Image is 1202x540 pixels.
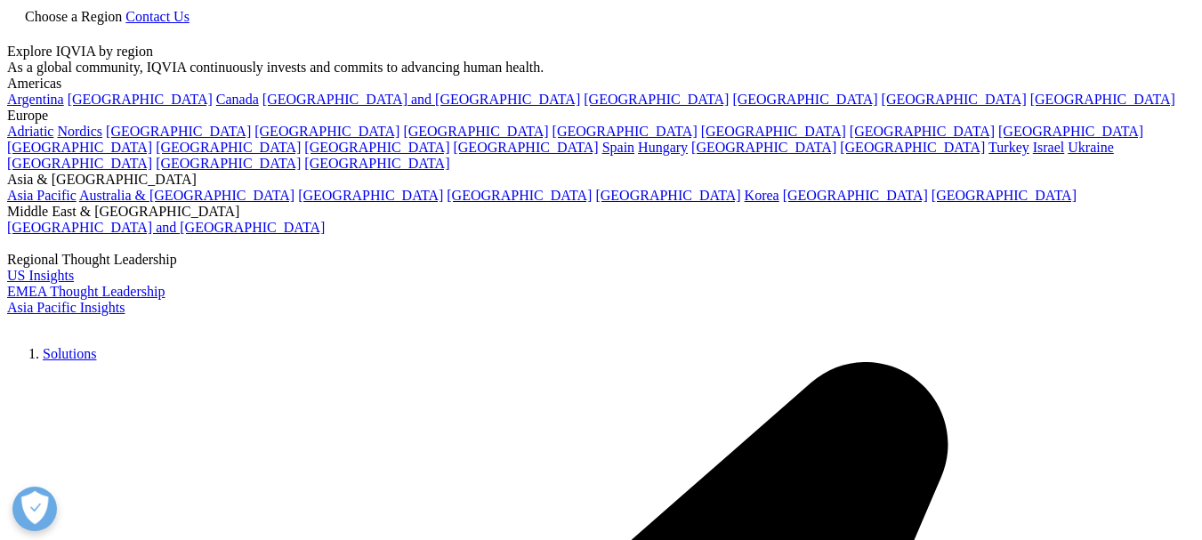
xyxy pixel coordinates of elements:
[595,188,740,203] a: [GEOGRAPHIC_DATA]
[732,92,877,107] a: [GEOGRAPHIC_DATA]
[453,140,598,155] a: [GEOGRAPHIC_DATA]
[7,44,1195,60] div: Explore IQVIA by region
[304,156,449,171] a: [GEOGRAPHIC_DATA]
[7,156,152,171] a: [GEOGRAPHIC_DATA]
[254,124,399,139] a: [GEOGRAPHIC_DATA]
[1033,140,1065,155] a: Israel
[7,220,325,235] a: [GEOGRAPHIC_DATA] and [GEOGRAPHIC_DATA]
[216,92,259,107] a: Canada
[7,300,125,315] a: Asia Pacific Insights
[850,124,995,139] a: [GEOGRAPHIC_DATA]
[7,204,1195,220] div: Middle East & [GEOGRAPHIC_DATA]
[304,140,449,155] a: [GEOGRAPHIC_DATA]
[7,268,74,283] a: US Insights
[7,108,1195,124] div: Europe
[298,188,443,203] a: [GEOGRAPHIC_DATA]
[68,92,213,107] a: [GEOGRAPHIC_DATA]
[932,188,1077,203] a: [GEOGRAPHIC_DATA]
[125,9,190,24] a: Contact Us
[745,188,779,203] a: Korea
[7,172,1195,188] div: Asia & [GEOGRAPHIC_DATA]
[783,188,928,203] a: [GEOGRAPHIC_DATA]
[262,92,580,107] a: [GEOGRAPHIC_DATA] and [GEOGRAPHIC_DATA]
[7,252,1195,268] div: Regional Thought Leadership
[584,92,729,107] a: [GEOGRAPHIC_DATA]
[7,76,1195,92] div: Americas
[998,124,1143,139] a: [GEOGRAPHIC_DATA]
[1030,92,1175,107] a: [GEOGRAPHIC_DATA]
[882,92,1027,107] a: [GEOGRAPHIC_DATA]
[156,140,301,155] a: [GEOGRAPHIC_DATA]
[1068,140,1114,155] a: Ukraine
[7,188,77,203] a: Asia Pacific
[553,124,698,139] a: [GEOGRAPHIC_DATA]
[43,346,96,361] a: Solutions
[57,124,102,139] a: Nordics
[447,188,592,203] a: [GEOGRAPHIC_DATA]
[7,284,165,299] a: EMEA Thought Leadership
[602,140,634,155] a: Spain
[691,140,836,155] a: [GEOGRAPHIC_DATA]
[403,124,548,139] a: [GEOGRAPHIC_DATA]
[156,156,301,171] a: [GEOGRAPHIC_DATA]
[12,487,57,531] button: Open Preferences
[988,140,1029,155] a: Turkey
[7,60,1195,76] div: As a global community, IQVIA continuously invests and commits to advancing human health.
[25,9,122,24] span: Choose a Region
[701,124,846,139] a: [GEOGRAPHIC_DATA]
[7,140,152,155] a: [GEOGRAPHIC_DATA]
[7,92,64,107] a: Argentina
[106,124,251,139] a: [GEOGRAPHIC_DATA]
[79,188,294,203] a: Australia & [GEOGRAPHIC_DATA]
[840,140,985,155] a: [GEOGRAPHIC_DATA]
[7,124,53,139] a: Adriatic
[638,140,688,155] a: Hungary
